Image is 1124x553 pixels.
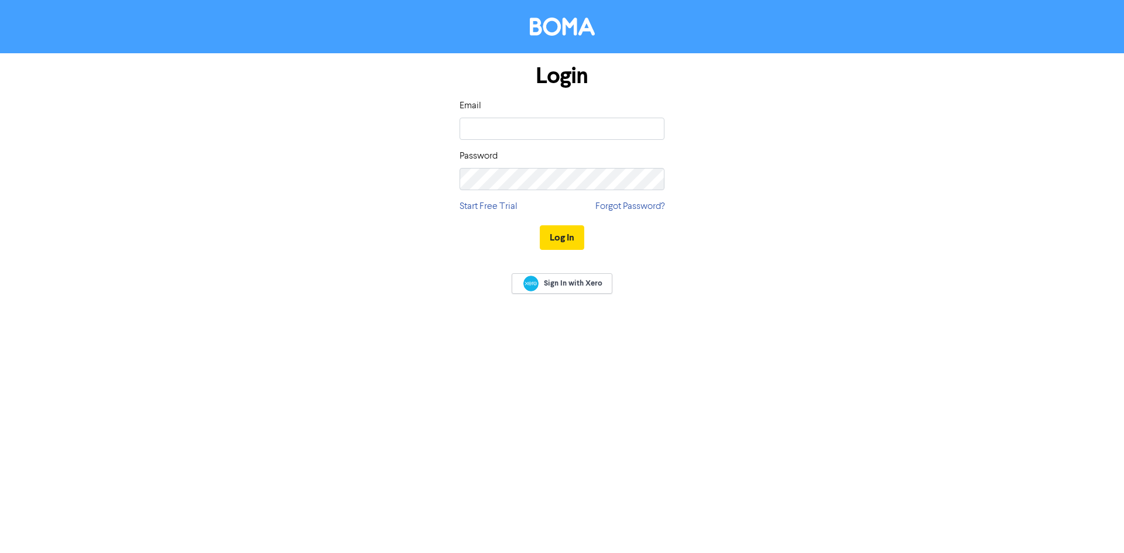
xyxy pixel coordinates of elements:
[523,276,539,291] img: Xero logo
[530,18,595,36] img: BOMA Logo
[595,200,664,214] a: Forgot Password?
[512,273,612,294] a: Sign In with Xero
[460,63,664,90] h1: Login
[540,225,584,250] button: Log In
[460,99,481,113] label: Email
[460,200,518,214] a: Start Free Trial
[460,149,498,163] label: Password
[544,278,602,288] span: Sign In with Xero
